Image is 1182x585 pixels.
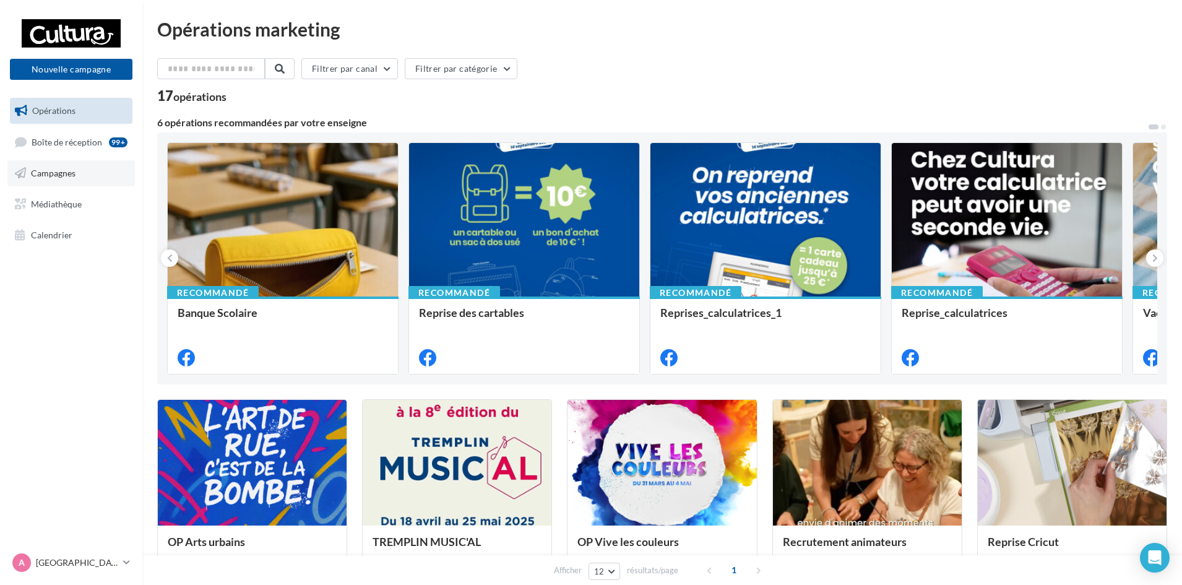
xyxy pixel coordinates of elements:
[589,563,620,580] button: 12
[419,306,524,319] span: Reprise des cartables
[1140,543,1170,573] div: Open Intercom Messenger
[988,535,1059,548] span: Reprise Cricut
[167,286,259,300] div: Recommandé
[373,535,481,548] span: TREMPLIN MUSIC'AL
[10,551,132,574] a: A [GEOGRAPHIC_DATA]
[178,306,257,319] span: Banque Scolaire
[109,137,127,147] div: 99+
[650,286,741,300] div: Recommandé
[405,58,517,79] button: Filtrer par catégorie
[10,59,132,80] button: Nouvelle campagne
[627,565,678,576] span: résultats/page
[7,222,135,248] a: Calendrier
[577,535,679,548] span: OP Vive les couleurs
[554,565,582,576] span: Afficher
[157,20,1167,38] div: Opérations marketing
[7,160,135,186] a: Campagnes
[7,191,135,217] a: Médiathèque
[301,58,398,79] button: Filtrer par canal
[168,535,245,548] span: OP Arts urbains
[660,306,782,319] span: Reprises_calculatrices_1
[7,129,135,155] a: Boîte de réception99+
[408,286,500,300] div: Recommandé
[31,168,75,178] span: Campagnes
[724,560,744,580] span: 1
[594,566,605,576] span: 12
[157,118,1147,128] div: 6 opérations recommandées par votre enseigne
[902,306,1007,319] span: Reprise_calculatrices
[31,199,82,209] span: Médiathèque
[36,557,118,569] p: [GEOGRAPHIC_DATA]
[891,286,983,300] div: Recommandé
[19,557,25,569] span: A
[783,535,907,548] span: Recrutement animateurs
[173,91,226,102] div: opérations
[7,98,135,124] a: Opérations
[157,89,226,103] div: 17
[32,105,75,116] span: Opérations
[31,229,72,240] span: Calendrier
[32,136,102,147] span: Boîte de réception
